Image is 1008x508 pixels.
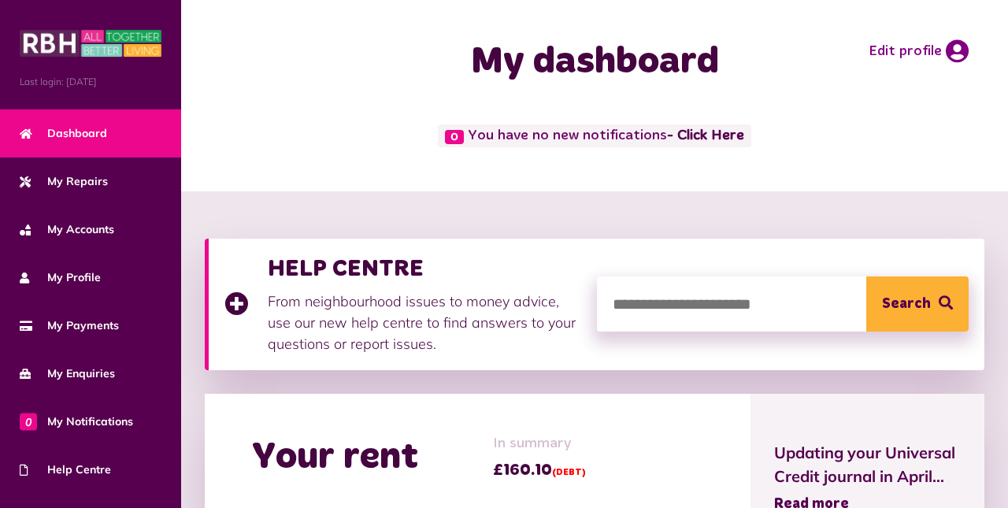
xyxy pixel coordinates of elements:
a: - Click Here [667,129,744,143]
span: In summary [493,433,586,454]
a: Edit profile [869,39,969,63]
p: From neighbourhood issues to money advice, use our new help centre to find answers to your questi... [268,291,581,354]
span: Updating your Universal Credit journal in April... [774,441,961,488]
span: My Repairs [20,173,108,190]
h1: My dashboard [404,39,786,85]
span: (DEBT) [552,468,586,477]
span: My Notifications [20,413,133,430]
span: Search [882,276,931,332]
span: Help Centre [20,462,111,478]
span: Dashboard [20,125,107,142]
span: Last login: [DATE] [20,75,161,89]
button: Search [866,276,969,332]
span: 0 [20,413,37,430]
span: My Enquiries [20,365,115,382]
span: You have no new notifications [438,124,750,147]
h3: HELP CENTRE [268,254,581,283]
img: MyRBH [20,28,161,59]
span: 0 [445,130,464,144]
span: My Profile [20,269,101,286]
span: My Accounts [20,221,114,238]
span: My Payments [20,317,119,334]
h2: Your rent [252,435,418,480]
span: £160.10 [493,458,586,482]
